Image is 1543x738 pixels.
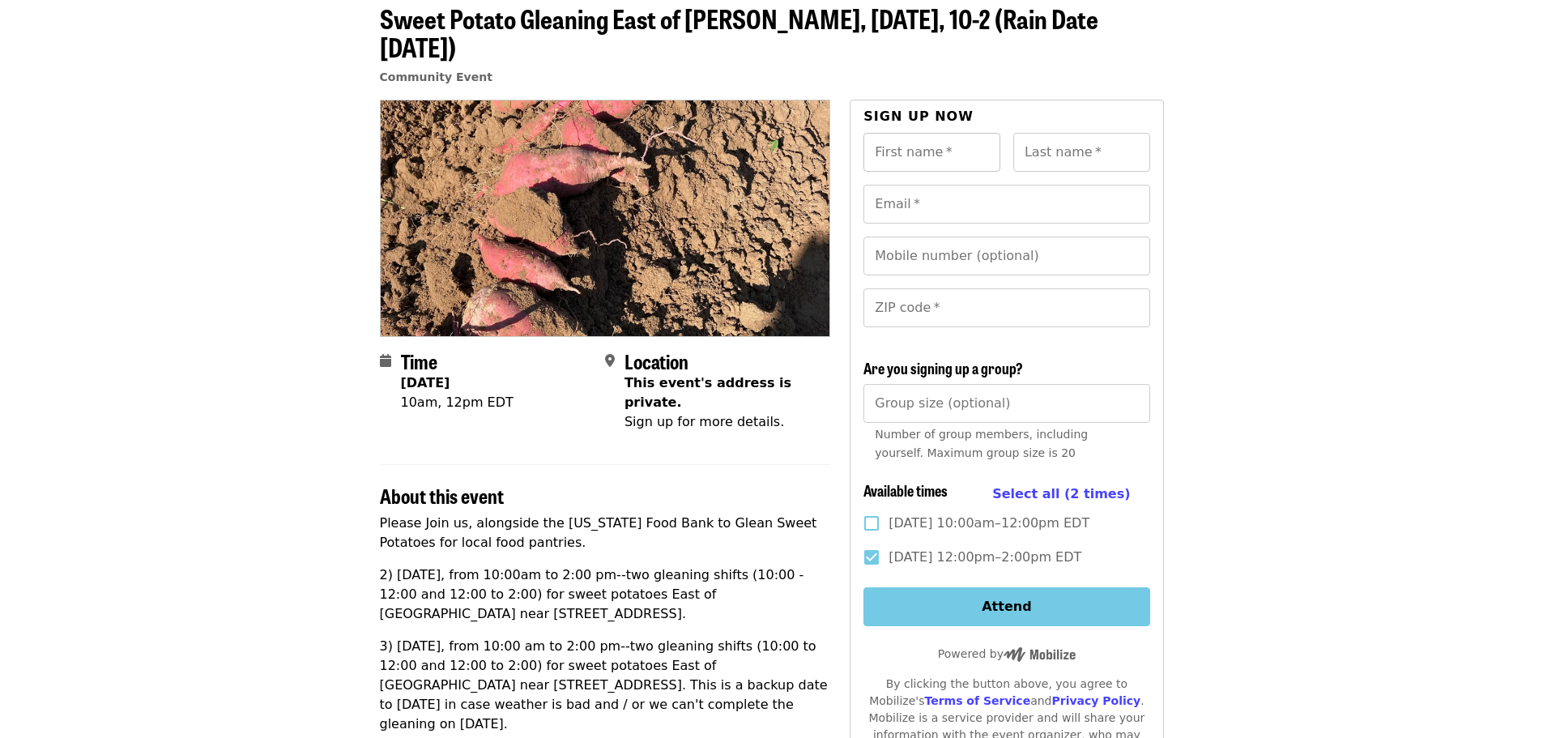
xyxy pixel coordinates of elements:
span: [DATE] 10:00am–12:00pm EDT [889,514,1089,533]
span: About this event [380,481,504,510]
span: Powered by [938,647,1076,660]
input: Email [863,185,1149,224]
input: Mobile number (optional) [863,237,1149,275]
i: map-marker-alt icon [605,353,615,369]
input: Last name [1013,133,1150,172]
img: Powered by Mobilize [1004,647,1076,662]
p: 2) [DATE], from 10:00am to 2:00 pm--two gleaning shifts (10:00 - 12:00 and 12:00 to 2:00) for swe... [380,565,831,624]
a: Community Event [380,70,492,83]
input: ZIP code [863,288,1149,327]
strong: [DATE] [401,375,450,390]
span: Select all (2 times) [992,486,1130,501]
button: Attend [863,587,1149,626]
input: First name [863,133,1000,172]
a: Terms of Service [924,694,1030,707]
span: Are you signing up a group? [863,357,1023,378]
a: Privacy Policy [1051,694,1140,707]
span: Sign up now [863,109,974,124]
span: Time [401,347,437,375]
span: Number of group members, including yourself. Maximum group size is 20 [875,428,1088,459]
img: Sweet Potato Gleaning East of Denton, Nov 1, 10-2 (Rain Date Nov 7) organized by Society of St. A... [381,100,830,335]
span: This event's address is private. [624,375,791,410]
span: Available times [863,480,948,501]
span: [DATE] 12:00pm–2:00pm EDT [889,548,1081,567]
div: 10am, 12pm EDT [401,393,514,412]
span: Location [624,347,688,375]
i: calendar icon [380,353,391,369]
input: [object Object] [863,384,1149,423]
span: Sign up for more details. [624,414,784,429]
button: Select all (2 times) [992,482,1130,506]
p: Please Join us, alongside the [US_STATE] Food Bank to Glean Sweet Potatoes for local food pantries. [380,514,831,552]
p: 3) [DATE], from 10:00 am to 2:00 pm--two gleaning shifts (10:00 to 12:00 and 12:00 to 2:00) for s... [380,637,831,734]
